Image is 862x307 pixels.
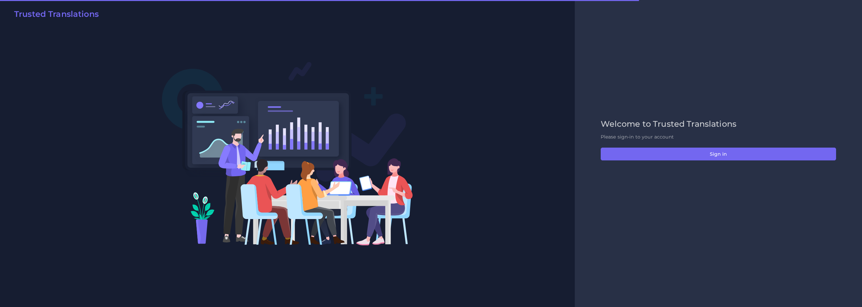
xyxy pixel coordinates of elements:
button: Sign in [601,148,836,160]
a: Trusted Translations [9,9,99,22]
h2: Trusted Translations [14,9,99,19]
img: Login V2 [162,61,413,246]
p: Please sign-in to your account [601,133,836,141]
h2: Welcome to Trusted Translations [601,119,836,129]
